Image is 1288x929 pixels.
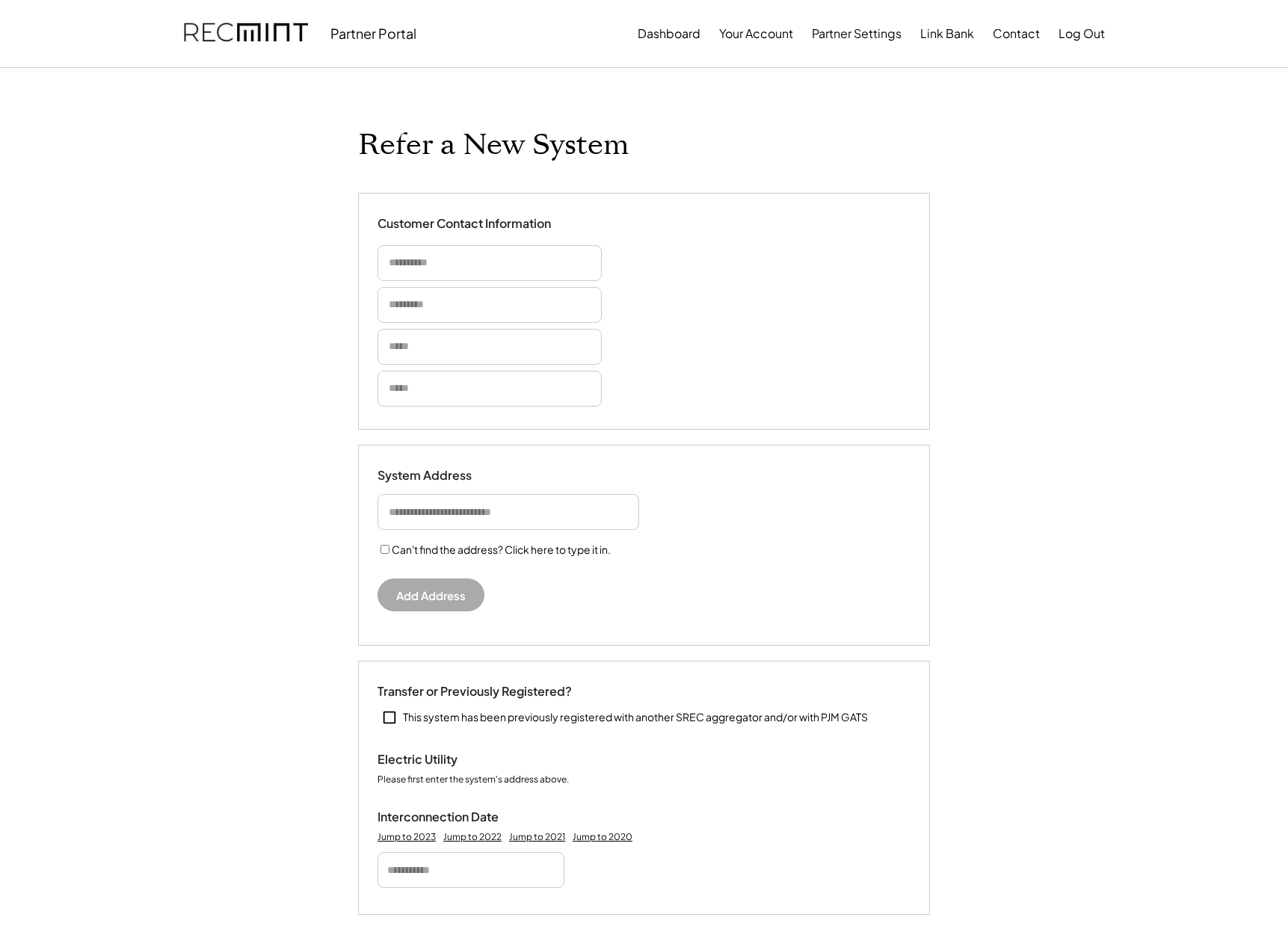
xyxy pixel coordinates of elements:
button: Contact [993,19,1040,49]
button: Partner Settings [812,19,902,49]
button: Add Address [378,578,484,611]
div: Jump to 2022 [443,831,502,843]
div: This system has been previously registered with another SREC aggregator and/or with PJM GATS [403,710,868,725]
div: Transfer or Previously Registered? [378,684,572,700]
div: Customer Contact Information [378,216,551,232]
div: Electric Utility [378,752,527,768]
div: Jump to 2023 [378,831,436,843]
button: Link Bank [920,19,974,49]
div: Jump to 2021 [509,831,565,843]
button: Dashboard [638,19,700,49]
div: Partner Portal [330,25,416,42]
div: System Address [378,468,527,484]
div: Please first enter the system's address above. [378,774,569,787]
button: Log Out [1059,19,1105,49]
button: Your Account [719,19,793,49]
h1: Refer a New System [358,128,629,163]
img: recmint-logotype%403x.png [184,8,308,59]
div: Interconnection Date [378,809,527,825]
label: Can't find the address? Click here to type it in. [392,543,611,556]
div: Jump to 2020 [573,831,632,843]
